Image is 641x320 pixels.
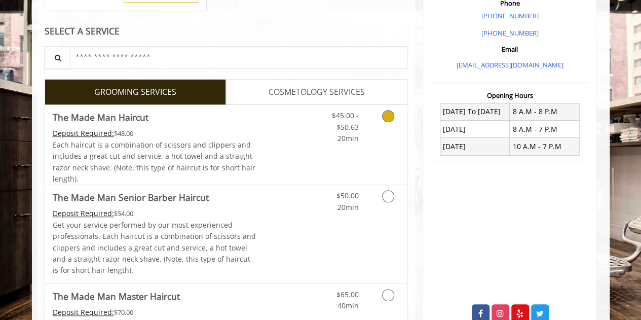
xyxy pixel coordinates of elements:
[337,301,358,310] span: 40min
[337,202,358,212] span: 20min
[53,307,256,318] div: $70.00
[53,140,255,184] span: Each haircut is a combination of scissors and clippers and includes a great cut and service, a ho...
[510,103,580,120] td: 8 A.M - 8 P.M
[337,133,358,143] span: 20min
[440,103,510,120] td: [DATE] To [DATE]
[456,60,563,69] a: [EMAIL_ADDRESS][DOMAIN_NAME]
[481,28,538,38] a: [PHONE_NUMBER]
[53,190,209,204] b: The Made Man Senior Barber Haircut
[53,289,180,303] b: The Made Man Master Haircut
[481,11,538,20] a: [PHONE_NUMBER]
[336,191,358,200] span: $50.00
[53,208,256,219] div: $54.00
[432,92,587,99] h3: Opening Hours
[510,121,580,138] td: 8 A.M - 7 P.M
[331,111,358,131] span: $45.00 - $50.63
[440,121,510,138] td: [DATE]
[94,86,176,99] span: GROOMING SERVICES
[53,128,256,139] div: $48.00
[45,26,408,36] div: SELECT A SERVICE
[434,46,585,53] h3: Email
[53,220,256,276] p: Get your service performed by our most experienced professionals. Each haircut is a combination o...
[440,138,510,155] td: [DATE]
[53,208,114,218] span: This service needs some Advance to be paid before we block your appointment
[44,46,70,69] button: Service Search
[269,86,365,99] span: COSMETOLOGY SERVICES
[336,290,358,299] span: $65.00
[510,138,580,155] td: 10 A.M - 7 P.M
[53,110,148,124] b: The Made Man Haircut
[53,307,114,317] span: This service needs some Advance to be paid before we block your appointment
[53,128,114,138] span: This service needs some Advance to be paid before we block your appointment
